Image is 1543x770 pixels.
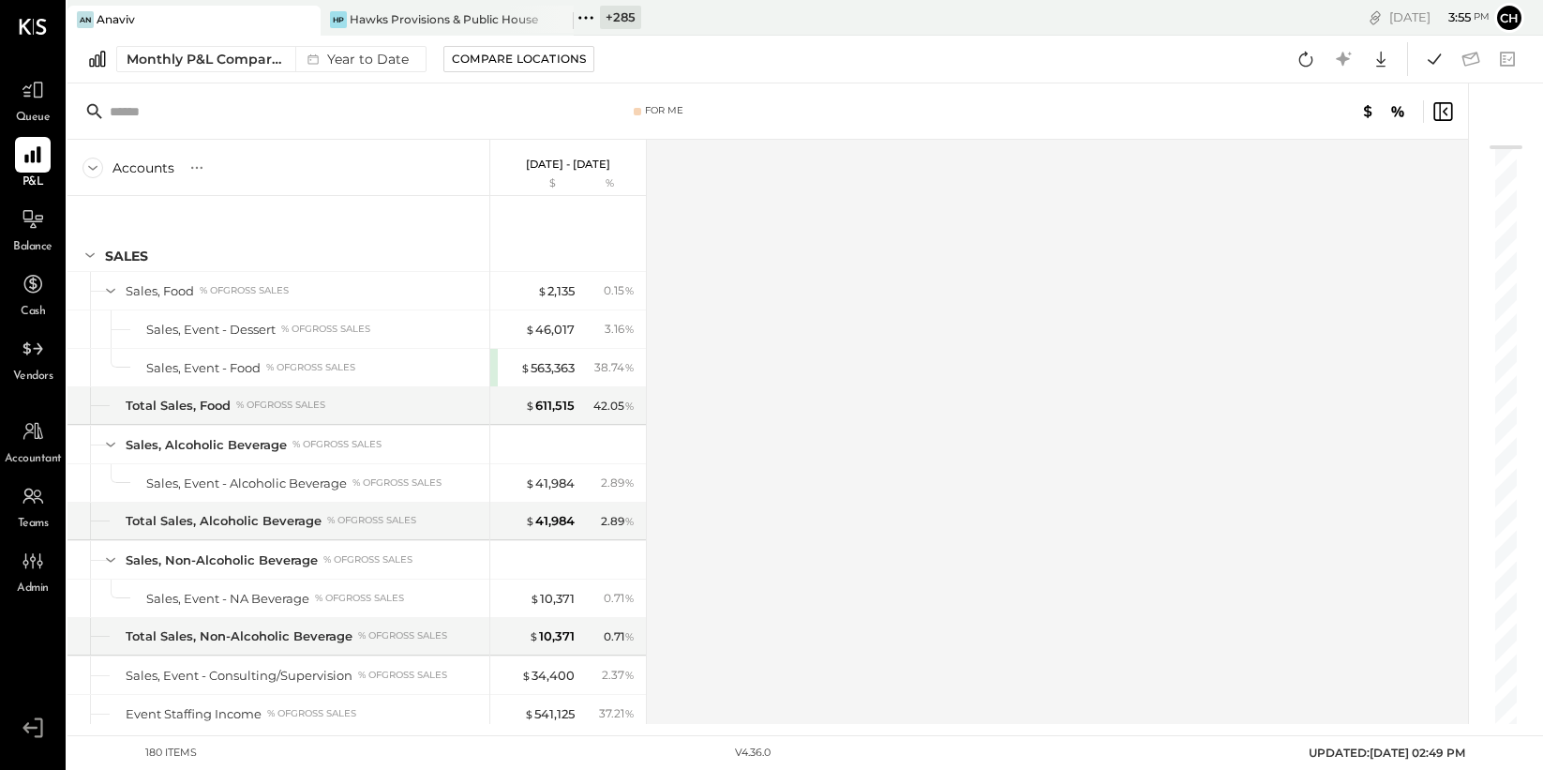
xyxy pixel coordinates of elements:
span: Teams [18,516,49,533]
span: $ [525,398,535,413]
div: 563,363 [520,359,575,377]
div: 611,515 [525,397,575,415]
span: $ [520,360,531,375]
span: Accountant [5,451,62,468]
div: Compare Locations [452,51,586,67]
div: % of GROSS SALES [358,669,447,682]
div: HP [330,11,347,28]
div: 2.37 [602,667,635,684]
span: $ [525,322,535,337]
span: % [624,628,635,643]
div: Hawks Provisions & Public House [350,11,538,27]
div: 38.74 [594,359,635,376]
div: 541,125 [524,705,575,723]
span: $ [530,591,540,606]
div: % of GROSS SALES [266,361,355,374]
span: $ [524,706,534,721]
div: 10,371 [529,627,575,645]
span: P&L [22,174,44,191]
div: Sales, Non-Alcoholic Beverage [126,551,318,569]
div: 0.15 [604,282,635,299]
div: % of GROSS SALES [358,629,447,642]
span: $ [529,628,539,643]
div: % of GROSS SALES [200,284,289,297]
span: Vendors [13,369,53,385]
div: Total Sales, Non-Alcoholic Beverage [126,627,352,645]
div: 37.21 [599,705,635,722]
div: % of GROSS SALES [281,323,370,336]
a: Teams [1,478,65,533]
div: % of GROSS SALES [352,476,442,490]
span: $ [521,668,532,683]
span: $ [525,513,535,528]
span: % [624,513,635,528]
div: 3.16 [605,321,635,338]
div: 2.89 [601,475,635,491]
div: % of GROSS SALES [292,438,382,451]
span: % [624,398,635,413]
div: Sales, Event - NA Beverage [146,590,309,608]
a: Balance [1,202,65,256]
div: 0.71 [604,590,635,607]
div: Year to Date [295,47,416,71]
a: P&L [1,137,65,191]
span: Balance [13,239,52,256]
span: UPDATED: [DATE] 02:49 PM [1309,746,1465,760]
p: [DATE] - [DATE] [526,158,610,171]
div: 10,371 [530,590,575,608]
div: SALES [105,247,148,265]
div: % [579,176,640,191]
div: % of GROSS SALES [323,553,412,566]
div: 2,135 [537,282,575,300]
a: Queue [1,72,65,127]
div: Sales, Food [126,282,194,300]
div: 34,400 [521,667,575,685]
button: Monthly P&L Comparison Year to Date [116,46,427,72]
div: Anaviv [97,11,135,27]
div: % of GROSS SALES [236,399,325,412]
div: [DATE] [1389,8,1490,26]
div: % of GROSS SALES [315,592,404,605]
div: Sales, Alcoholic Beverage [126,436,287,454]
div: $ [500,176,575,191]
a: Accountant [1,414,65,468]
span: % [624,667,635,682]
div: Monthly P&L Comparison [127,50,284,68]
span: Queue [16,110,51,127]
div: 180 items [145,746,197,761]
span: % [624,705,635,720]
div: 46,017 [525,321,575,339]
div: v 4.36.0 [735,746,771,761]
div: % of GROSS SALES [267,707,356,720]
span: Admin [17,581,49,597]
span: % [624,475,635,490]
div: Sales, Event - Alcoholic Beverage [146,475,347,492]
div: copy link [1366,8,1385,27]
div: 42.05 [593,398,635,415]
span: $ [537,283,547,298]
div: An [77,11,94,28]
div: Total Sales, Alcoholic Beverage [126,512,322,530]
button: Compare Locations [443,46,594,72]
div: 41,984 [525,475,575,492]
div: Sales, Event - Consulting/Supervision [126,667,352,685]
div: Event Staffing Income [126,705,262,723]
span: % [624,359,635,374]
div: Total Sales, Food [126,397,231,415]
div: 0.71 [604,628,635,645]
a: Admin [1,543,65,597]
div: Accounts [112,159,174,177]
div: 2.89 [601,513,635,530]
span: Cash [21,304,45,321]
div: + 285 [600,6,641,29]
button: Ch [1494,3,1524,33]
div: Sales, Event - Food [146,359,261,377]
div: 41,984 [525,512,575,530]
span: $ [525,476,535,491]
div: For Me [645,104,683,117]
span: % [624,282,635,297]
span: % [624,590,635,605]
span: % [624,321,635,336]
div: Sales, Event - Dessert [146,321,276,339]
div: % of GROSS SALES [327,514,416,527]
